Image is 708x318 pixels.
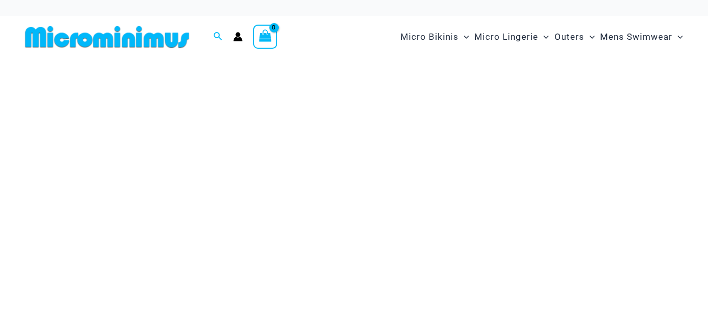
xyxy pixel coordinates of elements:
[600,24,672,50] span: Mens Swimwear
[213,30,223,43] a: Search icon link
[552,21,597,53] a: OutersMenu ToggleMenu Toggle
[21,25,193,49] img: MM SHOP LOGO FLAT
[554,24,584,50] span: Outers
[472,21,551,53] a: Micro LingerieMenu ToggleMenu Toggle
[474,24,538,50] span: Micro Lingerie
[396,19,687,54] nav: Site Navigation
[584,24,595,50] span: Menu Toggle
[459,24,469,50] span: Menu Toggle
[233,32,243,41] a: Account icon link
[672,24,683,50] span: Menu Toggle
[597,21,685,53] a: Mens SwimwearMenu ToggleMenu Toggle
[538,24,549,50] span: Menu Toggle
[253,25,277,49] a: View Shopping Cart, empty
[398,21,472,53] a: Micro BikinisMenu ToggleMenu Toggle
[400,24,459,50] span: Micro Bikinis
